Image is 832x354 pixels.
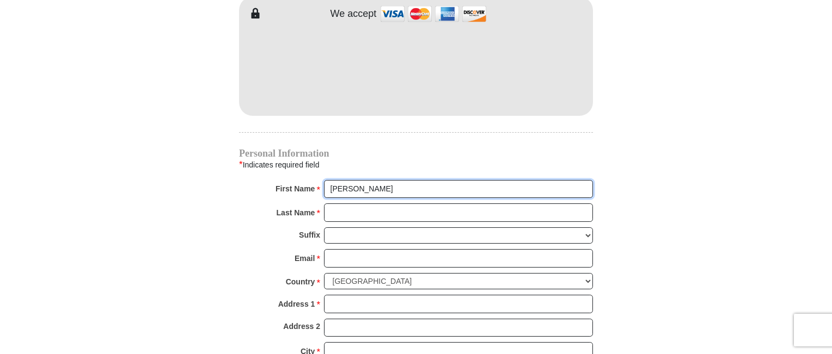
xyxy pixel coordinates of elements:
strong: Suffix [299,227,320,243]
h4: Personal Information [239,149,593,158]
strong: Address 2 [283,319,320,334]
strong: Last Name [277,205,315,220]
h4: We accept [331,8,377,20]
strong: First Name [276,181,315,196]
img: credit cards accepted [379,2,488,26]
strong: Address 1 [278,296,315,312]
div: Indicates required field [239,158,593,172]
strong: Email [295,251,315,266]
strong: Country [286,274,315,289]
